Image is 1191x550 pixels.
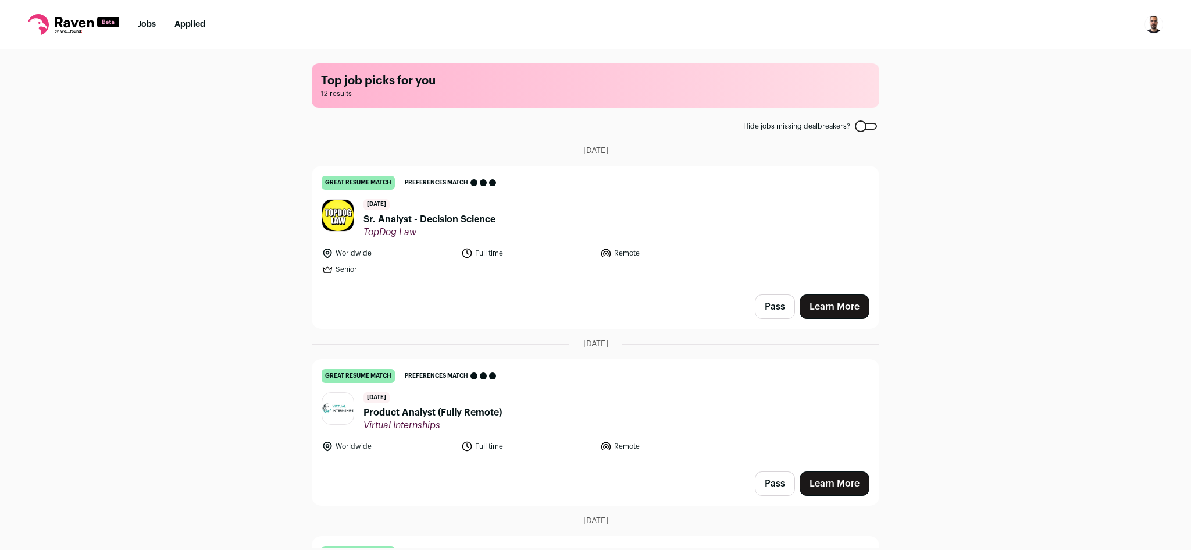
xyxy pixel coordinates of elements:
span: [DATE] [583,145,608,157]
span: Hide jobs missing dealbreakers? [743,122,850,131]
img: c3459e9d56dcdb7f8942f45fb7c2a2bcabe5a7d10a50a02c530b7c160ad7d108.jpg [322,200,354,231]
span: Preferences match [405,370,468,382]
span: Preferences match [405,177,468,189]
li: Worldwide [322,247,454,259]
span: [DATE] [363,199,390,210]
li: Full time [461,441,594,452]
span: 12 results [321,89,870,98]
a: great resume match Preferences match [DATE] Product Analyst (Fully Remote) Virtual Internships Wo... [312,360,879,462]
img: 7ce6398435c4dd4356efe18735d035f690bb96478215072fe74b1829806d3b1a.jpg [322,403,354,414]
span: [DATE] [363,392,390,403]
li: Remote [600,441,733,452]
li: Worldwide [322,441,454,452]
button: Pass [755,294,795,319]
div: great resume match [322,176,395,190]
a: great resume match Preferences match [DATE] Sr. Analyst - Decision Science TopDog Law Worldwide F... [312,166,879,285]
div: great resume match [322,369,395,383]
h1: Top job picks for you [321,73,870,89]
span: Sr. Analyst - Decision Science [363,212,495,226]
span: Virtual Internships [363,420,502,431]
a: Applied [174,20,205,29]
a: Jobs [138,20,156,29]
a: Learn More [800,294,869,319]
li: Remote [600,247,733,259]
span: [DATE] [583,338,608,350]
li: Full time [461,247,594,259]
button: Pass [755,471,795,496]
a: Learn More [800,471,869,496]
img: 19009556-medium_jpg [1144,15,1163,34]
span: TopDog Law [363,226,495,238]
span: [DATE] [583,515,608,527]
span: Product Analyst (Fully Remote) [363,406,502,420]
li: Senior [322,264,454,275]
button: Open dropdown [1144,15,1163,34]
